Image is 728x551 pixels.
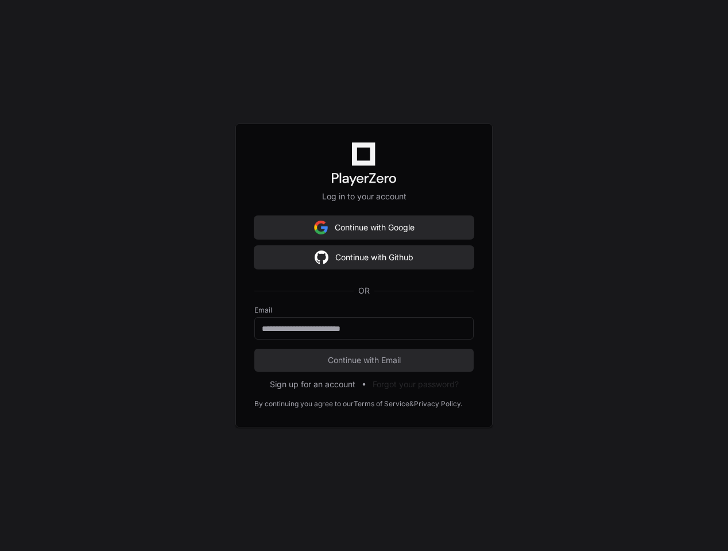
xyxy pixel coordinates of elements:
label: Email [254,306,474,315]
img: Sign in with google [314,216,328,239]
div: & [409,399,414,409]
button: Continue with Github [254,246,474,269]
button: Continue with Email [254,349,474,372]
span: Continue with Email [254,355,474,366]
a: Terms of Service [354,399,409,409]
button: Forgot your password? [373,379,459,390]
p: Log in to your account [254,191,474,202]
img: Sign in with google [315,246,328,269]
span: OR [354,285,374,296]
button: Continue with Google [254,216,474,239]
div: By continuing you agree to our [254,399,354,409]
a: Privacy Policy. [414,399,462,409]
button: Sign up for an account [270,379,355,390]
